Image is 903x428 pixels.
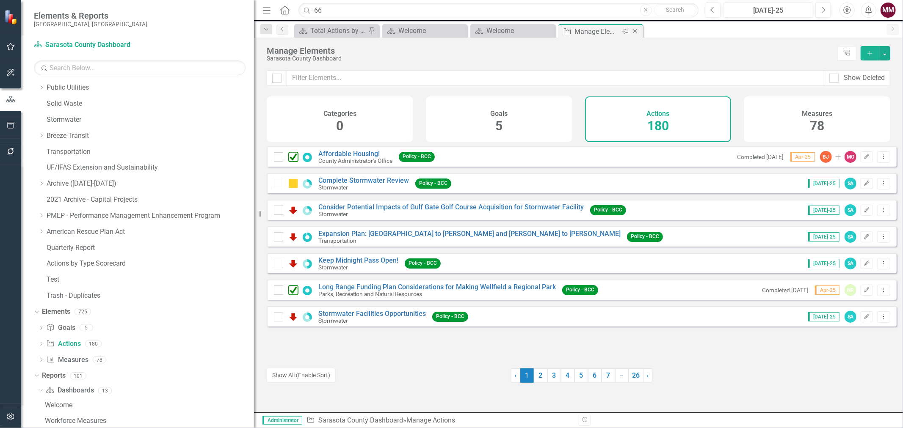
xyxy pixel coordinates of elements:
[34,11,147,21] span: Elements & Reports
[808,232,839,241] span: [DATE]-25
[47,275,254,285] a: Test
[646,110,669,118] h4: Actions
[336,118,343,133] span: 0
[318,176,409,184] a: Complete Stormwater Review
[574,26,620,37] div: Manage Elements
[323,110,356,118] h4: Categories
[298,3,699,18] input: Search ClearPoint...
[562,285,598,295] span: Policy - BCC
[288,232,298,242] img: Below Plan
[845,204,856,216] div: SA
[723,3,813,18] button: [DATE]-25
[288,285,298,295] img: Completed
[70,372,86,379] div: 101
[808,259,839,268] span: [DATE]-25
[534,368,547,383] a: 2
[845,284,856,296] div: NR
[47,211,254,221] a: PMEP - Performance Management Enhancement Program
[318,150,380,158] a: Affordable Housing!
[318,230,621,238] a: Expansion Plan: [GEOGRAPHIC_DATA] to [PERSON_NAME] and [PERSON_NAME] to [PERSON_NAME]
[808,206,839,215] span: [DATE]-25
[845,231,856,243] div: SA
[490,110,508,118] h4: Goals
[384,25,465,36] a: Welcome
[46,386,94,395] a: Dashboards
[432,312,468,321] span: Policy - BCC
[844,73,885,83] div: Show Deleted
[398,25,465,36] div: Welcome
[318,283,556,291] a: Long Range Funding Plan Considerations for Making Wellfield a Regional Park
[34,21,147,27] small: [GEOGRAPHIC_DATA], [GEOGRAPHIC_DATA]
[47,179,254,189] a: Archive ([DATE]-[DATE])
[318,238,356,244] small: Transportation
[415,178,451,188] span: Policy - BCC
[845,151,856,163] div: MO
[802,110,832,118] h4: Measures
[34,40,140,50] a: Sarasota County Dashboard
[34,60,246,75] input: Search Below...
[287,70,824,86] input: Filter Elements...
[726,5,810,16] div: [DATE]-25
[43,398,254,412] a: Welcome
[288,205,298,215] img: Below Plan
[815,285,839,295] span: Apr-25
[47,291,254,301] a: Trash - Duplicates
[318,256,398,264] a: Keep Midnight Pass Open!
[47,83,254,93] a: Public Utilities
[574,368,588,383] a: 5
[43,414,254,428] a: Workforce Measures
[47,259,254,269] a: Actions by Type Scorecard
[307,416,572,425] div: » Manage Actions
[627,232,663,241] span: Policy - BCC
[318,158,392,164] small: County Administrator's Office
[737,154,784,160] small: Completed [DATE]
[47,115,254,125] a: Stormwater
[318,184,348,191] small: Stormwater
[399,152,435,162] span: Policy - BCC
[515,371,517,379] span: ‹
[647,118,669,133] span: 180
[647,371,649,379] span: ›
[808,312,839,321] span: [DATE]-25
[654,4,696,16] button: Search
[820,151,832,163] div: BJ
[47,227,254,237] a: American Rescue Plan Act
[318,310,426,318] a: Stormwater Facilities Opportunities
[808,179,839,188] span: [DATE]-25
[520,368,534,383] span: 1
[318,211,348,217] small: Stormwater
[47,243,254,253] a: Quarterly Report
[318,291,422,297] small: Parks, Recreation and Natural Resources
[486,25,553,36] div: Welcome
[46,355,88,365] a: Measures
[296,25,366,36] a: Total Actions by Type
[47,195,254,205] a: 2021 Archive - Capital Projects
[288,178,298,189] img: Caution
[310,25,366,36] div: Total Actions by Type
[45,401,254,409] div: Welcome
[288,152,298,162] img: Completed
[98,387,112,394] div: 13
[47,131,254,141] a: Breeze Transit
[42,307,70,317] a: Elements
[93,356,106,363] div: 78
[288,312,298,322] img: Below Plan
[85,340,102,347] div: 180
[588,368,602,383] a: 6
[47,147,254,157] a: Transportation
[405,258,441,268] span: Policy - BCC
[318,264,348,271] small: Stormwater
[318,203,584,211] a: Consider Potential Impacts of Gulf Gate Golf Course Acquisition for Stormwater Facility
[4,9,19,24] img: ClearPoint Strategy
[845,311,856,323] div: SA
[267,46,833,55] div: Manage Elements
[629,368,643,383] a: 26
[845,258,856,269] div: SA
[288,258,298,269] img: Below Plan
[318,416,403,424] a: Sarasota County Dashboard
[666,6,684,13] span: Search
[762,287,809,294] small: Completed [DATE]
[47,163,254,173] a: UF/IFAS Extension and Sustainability
[42,371,66,381] a: Reports
[495,118,503,133] span: 5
